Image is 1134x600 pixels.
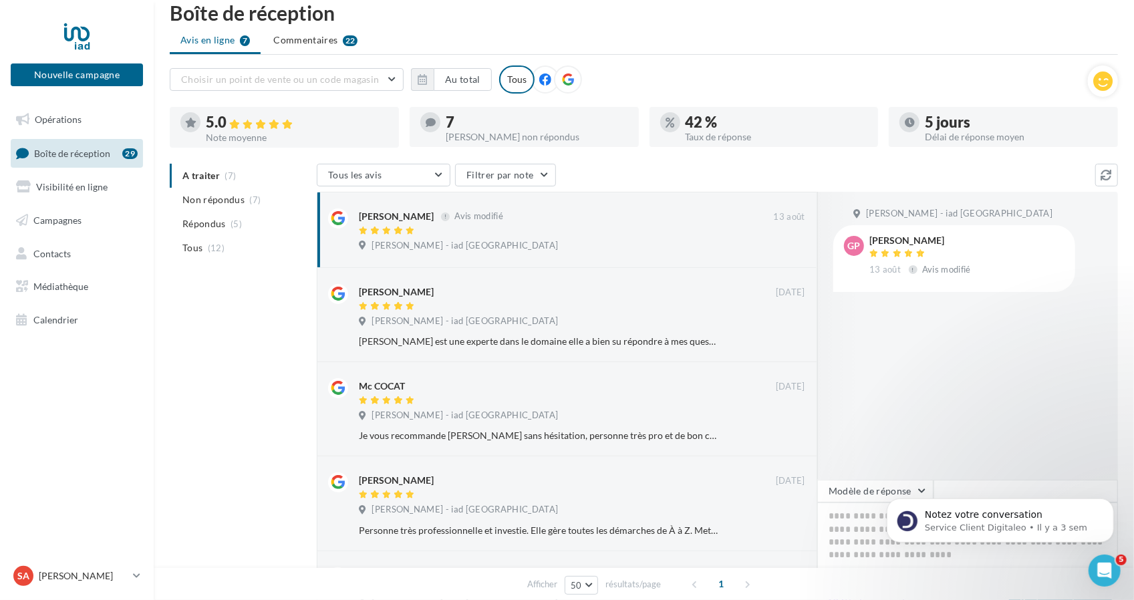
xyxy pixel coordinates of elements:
[343,35,358,46] div: 22
[686,115,868,130] div: 42 %
[8,206,146,235] a: Campagnes
[776,475,805,487] span: [DATE]
[922,264,971,275] span: Avis modifié
[866,208,1052,220] span: [PERSON_NAME] - iad [GEOGRAPHIC_DATA]
[359,474,434,487] div: [PERSON_NAME]
[446,115,628,130] div: 7
[359,429,718,442] div: Je vous recommande [PERSON_NAME] sans hésitation, personne très pro et de bon conseil Mc
[411,68,492,91] button: Au total
[8,106,146,134] a: Opérations
[170,68,404,91] button: Choisir un point de vente ou un code magasin
[17,569,29,583] span: SA
[11,563,143,589] a: SA [PERSON_NAME]
[39,569,128,583] p: [PERSON_NAME]
[372,240,558,252] span: [PERSON_NAME] - iad [GEOGRAPHIC_DATA]
[776,381,805,393] span: [DATE]
[605,578,661,591] span: résultats/page
[686,132,868,142] div: Taux de réponse
[372,315,558,327] span: [PERSON_NAME] - iad [GEOGRAPHIC_DATA]
[359,335,718,348] div: [PERSON_NAME] est une experte dans le domaine elle a bien su répondre à mes questions et mes atte...
[34,147,110,158] span: Boîte de réception
[317,164,450,186] button: Tous les avis
[8,139,146,168] a: Boîte de réception29
[36,181,108,192] span: Visibilité en ligne
[33,214,82,226] span: Campagnes
[206,115,388,130] div: 5.0
[869,236,974,245] div: [PERSON_NAME]
[181,73,379,85] span: Choisir un point de vente ou un code magasin
[817,480,934,502] button: Modèle de réponse
[328,169,382,180] span: Tous les avis
[848,239,861,253] span: gp
[869,264,901,276] span: 13 août
[527,578,557,591] span: Afficher
[455,164,556,186] button: Filtrer par note
[33,281,88,292] span: Médiathèque
[446,132,628,142] div: [PERSON_NAME] non répondus
[182,241,202,255] span: Tous
[208,243,225,253] span: (12)
[8,240,146,268] a: Contacts
[170,3,1118,23] div: Boîte de réception
[359,285,434,299] div: [PERSON_NAME]
[565,576,599,595] button: 50
[182,193,245,206] span: Non répondus
[182,217,226,231] span: Répondus
[774,211,805,223] span: 13 août
[1089,555,1121,587] iframe: Intercom live chat
[8,306,146,334] a: Calendrier
[571,580,582,591] span: 50
[710,573,732,595] span: 1
[122,148,138,159] div: 29
[250,194,261,205] span: (7)
[359,524,718,537] div: Personne très professionnelle et investie. Elle gère toutes les démarches de À à Z. Mets le bien ...
[434,68,492,91] button: Au total
[454,211,503,222] span: Avis modifié
[925,132,1107,142] div: Délai de réponse moyen
[231,218,242,229] span: (5)
[273,33,337,47] span: Commentaires
[359,380,405,393] div: Mc COCAT
[33,247,71,259] span: Contacts
[925,115,1107,130] div: 5 jours
[1116,555,1127,565] span: 5
[8,173,146,201] a: Visibilité en ligne
[372,504,558,516] span: [PERSON_NAME] - iad [GEOGRAPHIC_DATA]
[206,133,388,142] div: Note moyenne
[11,63,143,86] button: Nouvelle campagne
[33,314,78,325] span: Calendrier
[776,287,805,299] span: [DATE]
[8,273,146,301] a: Médiathèque
[499,65,535,94] div: Tous
[867,470,1134,564] iframe: Intercom notifications message
[35,114,82,125] span: Opérations
[372,410,558,422] span: [PERSON_NAME] - iad [GEOGRAPHIC_DATA]
[359,210,434,223] div: [PERSON_NAME]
